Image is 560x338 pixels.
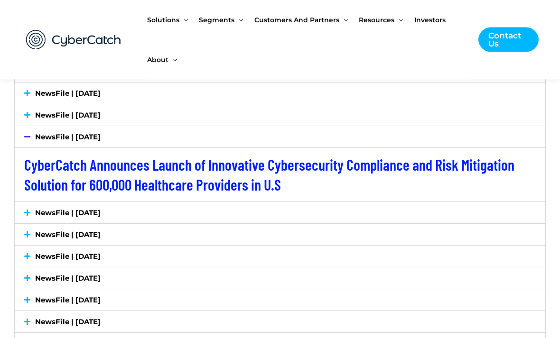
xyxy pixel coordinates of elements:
[35,230,101,239] a: NewsFile | [DATE]
[35,89,101,98] a: NewsFile | [DATE]
[15,127,545,148] div: NewsFile | [DATE]
[478,27,539,52] a: Contact Us
[35,318,101,327] a: NewsFile | [DATE]
[35,209,101,218] a: NewsFile | [DATE]
[35,111,101,120] a: NewsFile | [DATE]
[15,105,545,126] div: NewsFile | [DATE]
[15,268,545,289] div: NewsFile | [DATE]
[17,20,131,60] img: CyberCatch
[15,311,545,333] div: NewsFile | [DATE]
[15,246,545,267] div: NewsFile | [DATE]
[168,40,177,80] span: Menu Toggle
[35,296,101,305] a: NewsFile | [DATE]
[15,148,545,202] div: NewsFile | [DATE]
[147,40,168,80] span: About
[24,156,514,194] a: CyberCatch Announces Launch of Innovative Cybersecurity Compliance and Risk Mitigation Solution f...
[35,274,101,283] a: NewsFile | [DATE]
[15,290,545,311] div: NewsFile | [DATE]
[15,224,545,246] div: NewsFile | [DATE]
[35,133,101,142] a: NewsFile | [DATE]
[15,83,545,104] div: NewsFile | [DATE]
[15,202,545,224] div: NewsFile | [DATE]
[35,252,101,261] a: NewsFile | [DATE]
